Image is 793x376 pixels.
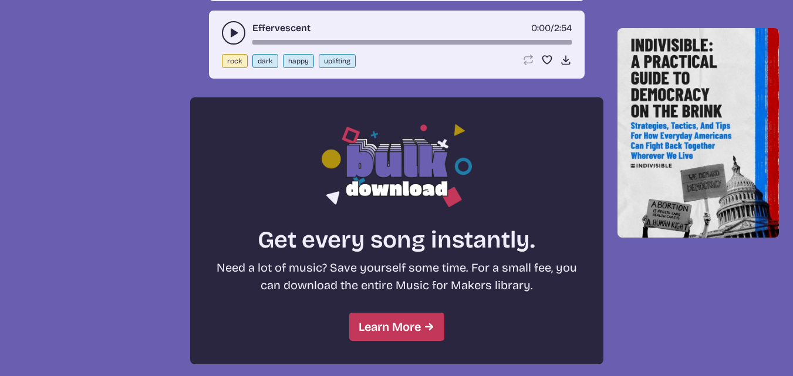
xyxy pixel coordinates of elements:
[252,40,572,45] div: song-time-bar
[531,22,551,33] span: timer
[252,54,278,68] button: dark
[222,21,245,45] button: play-pause toggle
[283,54,314,68] button: happy
[522,54,534,66] button: Loop
[222,54,248,68] button: rock
[531,21,572,35] div: /
[319,54,356,68] button: uplifting
[211,226,582,254] h2: Get every song instantly.
[541,54,553,66] button: Favorite
[252,21,311,35] a: Effervescent
[554,22,572,33] span: 2:54
[211,259,582,294] p: Need a lot of music? Save yourself some time. For a small fee, you can download the entire Music ...
[322,121,472,207] img: Bulk download
[349,313,444,341] a: Learn More
[617,28,779,238] img: Help save our democracy!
